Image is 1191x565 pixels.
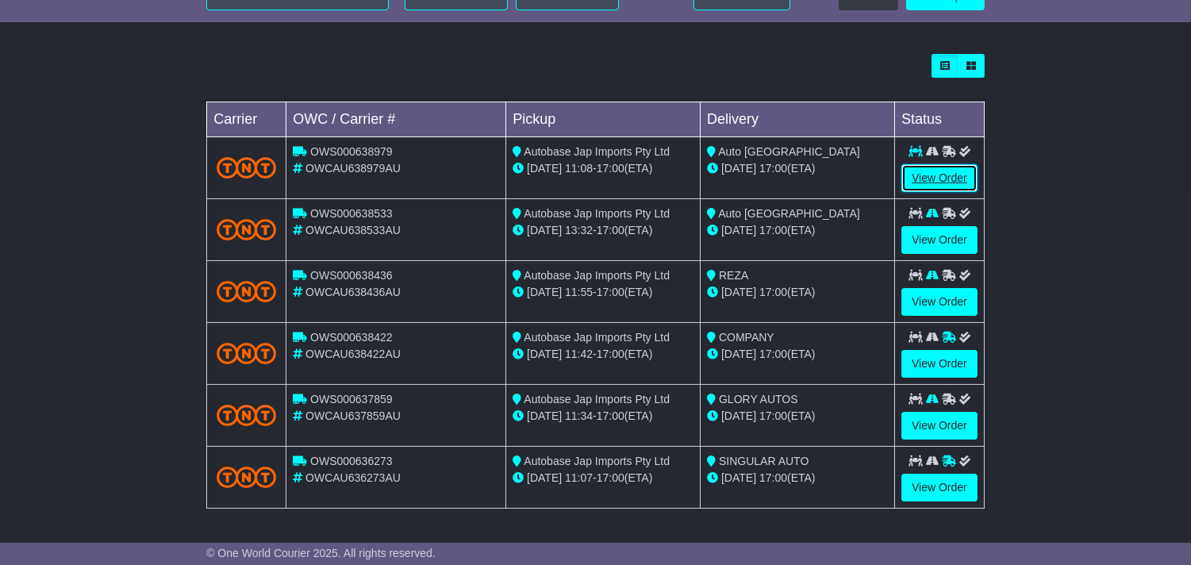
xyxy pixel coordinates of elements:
[901,226,978,254] a: View Order
[707,408,888,425] div: (ETA)
[286,102,506,137] td: OWC / Carrier #
[707,470,888,486] div: (ETA)
[759,224,787,236] span: 17:00
[524,455,670,467] span: Autobase Jap Imports Pty Ltd
[513,346,693,363] div: - (ETA)
[707,346,888,363] div: (ETA)
[524,331,670,344] span: Autobase Jap Imports Pty Ltd
[597,224,624,236] span: 17:00
[310,269,393,282] span: OWS000638436
[701,102,895,137] td: Delivery
[305,348,401,360] span: OWCAU638422AU
[305,286,401,298] span: OWCAU638436AU
[721,471,756,484] span: [DATE]
[718,145,859,158] span: Auto [GEOGRAPHIC_DATA]
[597,348,624,360] span: 17:00
[217,281,276,302] img: TNT_Domestic.png
[565,348,593,360] span: 11:42
[513,408,693,425] div: - (ETA)
[206,547,436,559] span: © One World Courier 2025. All rights reserved.
[524,393,670,405] span: Autobase Jap Imports Pty Ltd
[901,288,978,316] a: View Order
[310,455,393,467] span: OWS000636273
[527,286,562,298] span: [DATE]
[217,405,276,426] img: TNT_Domestic.png
[217,157,276,179] img: TNT_Domestic.png
[759,286,787,298] span: 17:00
[513,470,693,486] div: - (ETA)
[597,409,624,422] span: 17:00
[597,162,624,175] span: 17:00
[719,455,809,467] span: SINGULAR AUTO
[597,286,624,298] span: 17:00
[565,409,593,422] span: 11:34
[901,474,978,502] a: View Order
[721,409,756,422] span: [DATE]
[721,286,756,298] span: [DATE]
[597,471,624,484] span: 17:00
[901,412,978,440] a: View Order
[305,471,401,484] span: OWCAU636273AU
[527,348,562,360] span: [DATE]
[565,224,593,236] span: 13:32
[527,409,562,422] span: [DATE]
[707,284,888,301] div: (ETA)
[721,162,756,175] span: [DATE]
[527,224,562,236] span: [DATE]
[217,343,276,364] img: TNT_Domestic.png
[719,269,748,282] span: REZA
[305,162,401,175] span: OWCAU638979AU
[305,224,401,236] span: OWCAU638533AU
[707,160,888,177] div: (ETA)
[524,145,670,158] span: Autobase Jap Imports Pty Ltd
[895,102,985,137] td: Status
[217,467,276,488] img: TNT_Domestic.png
[506,102,701,137] td: Pickup
[719,331,774,344] span: COMPANY
[513,222,693,239] div: - (ETA)
[305,409,401,422] span: OWCAU637859AU
[207,102,286,137] td: Carrier
[513,160,693,177] div: - (ETA)
[527,162,562,175] span: [DATE]
[310,393,393,405] span: OWS000637859
[310,145,393,158] span: OWS000638979
[759,409,787,422] span: 17:00
[565,286,593,298] span: 11:55
[759,471,787,484] span: 17:00
[513,284,693,301] div: - (ETA)
[901,350,978,378] a: View Order
[721,348,756,360] span: [DATE]
[310,331,393,344] span: OWS000638422
[565,162,593,175] span: 11:08
[721,224,756,236] span: [DATE]
[217,219,276,240] img: TNT_Domestic.png
[719,393,798,405] span: GLORY AUTOS
[310,207,393,220] span: OWS000638533
[901,164,978,192] a: View Order
[718,207,859,220] span: Auto [GEOGRAPHIC_DATA]
[527,471,562,484] span: [DATE]
[565,471,593,484] span: 11:07
[759,348,787,360] span: 17:00
[524,269,670,282] span: Autobase Jap Imports Pty Ltd
[707,222,888,239] div: (ETA)
[759,162,787,175] span: 17:00
[524,207,670,220] span: Autobase Jap Imports Pty Ltd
